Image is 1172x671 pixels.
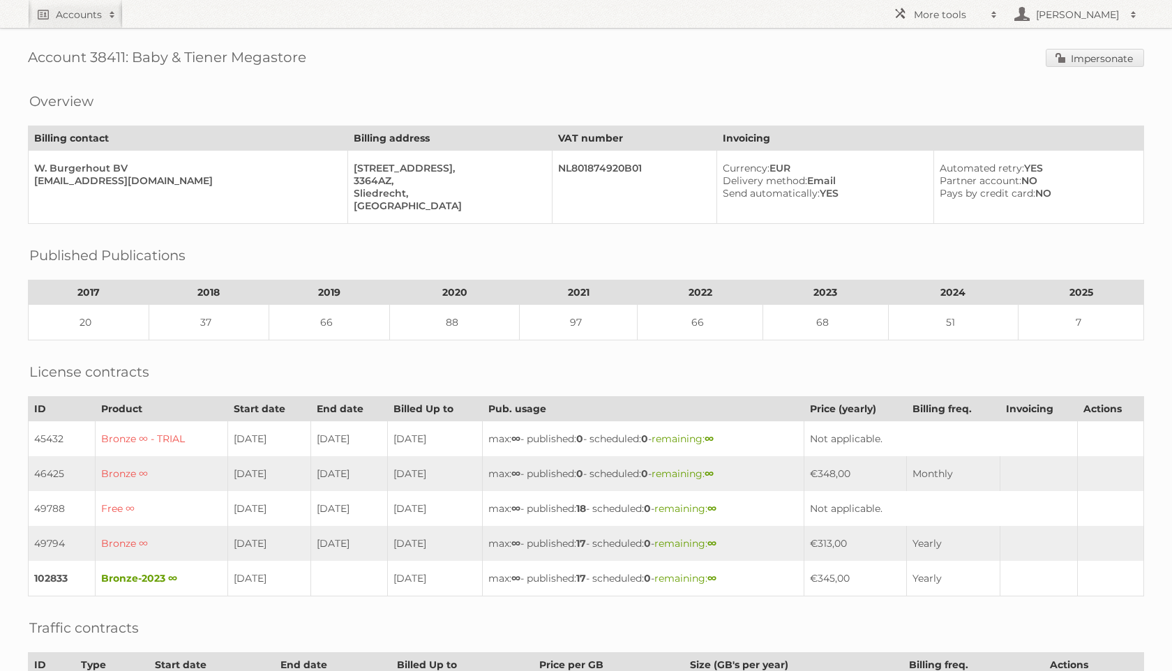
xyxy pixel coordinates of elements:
th: 2022 [638,280,763,305]
strong: ∞ [511,502,520,515]
div: [STREET_ADDRESS], [354,162,541,174]
strong: ∞ [707,502,716,515]
div: Sliedrecht, [354,187,541,199]
strong: ∞ [705,432,714,445]
td: Yearly [907,526,1000,561]
td: [DATE] [227,561,310,596]
th: 2020 [389,280,520,305]
td: [DATE] [388,561,482,596]
div: [GEOGRAPHIC_DATA] [354,199,541,212]
th: 2017 [29,280,149,305]
strong: ∞ [511,537,520,550]
strong: 0 [576,467,583,480]
td: Yearly [907,561,1000,596]
th: Pub. usage [482,397,804,421]
th: Invoicing [1000,397,1077,421]
td: NL801874920B01 [552,151,716,224]
td: [DATE] [388,526,482,561]
strong: ∞ [707,572,716,585]
span: remaining: [652,432,714,445]
strong: 0 [644,502,651,515]
td: Bronze ∞ [95,456,227,491]
td: Bronze ∞ [95,526,227,561]
h2: Overview [29,91,93,112]
td: Not applicable. [804,491,1078,526]
th: 2024 [888,280,1019,305]
strong: 17 [576,572,586,585]
td: €348,00 [804,456,907,491]
td: [DATE] [227,421,310,457]
td: max: - published: - scheduled: - [482,561,804,596]
td: 37 [149,305,269,340]
span: Partner account: [940,174,1021,187]
th: End date [311,397,388,421]
strong: ∞ [707,537,716,550]
strong: 0 [644,572,651,585]
td: 97 [520,305,638,340]
div: YES [723,187,922,199]
th: 2025 [1019,280,1144,305]
div: 3364AZ, [354,174,541,187]
th: Actions [1078,397,1144,421]
h2: More tools [914,8,984,22]
td: max: - published: - scheduled: - [482,491,804,526]
th: Price (yearly) [804,397,907,421]
h2: License contracts [29,361,149,382]
th: 2021 [520,280,638,305]
td: Free ∞ [95,491,227,526]
td: [DATE] [227,491,310,526]
th: Billing address [347,126,552,151]
strong: 17 [576,537,586,550]
th: VAT number [552,126,716,151]
td: Bronze-2023 ∞ [95,561,227,596]
span: Pays by credit card: [940,187,1035,199]
td: max: - published: - scheduled: - [482,526,804,561]
th: ID [29,397,96,421]
span: Delivery method: [723,174,807,187]
td: [DATE] [311,526,388,561]
th: 2018 [149,280,269,305]
strong: ∞ [511,572,520,585]
td: Not applicable. [804,421,1078,457]
h2: [PERSON_NAME] [1032,8,1123,22]
td: [DATE] [311,421,388,457]
strong: 0 [576,432,583,445]
span: remaining: [652,467,714,480]
td: max: - published: - scheduled: - [482,456,804,491]
th: Billed Up to [388,397,482,421]
td: 102833 [29,561,96,596]
span: Currency: [723,162,769,174]
strong: ∞ [511,467,520,480]
td: max: - published: - scheduled: - [482,421,804,457]
th: Billing freq. [907,397,1000,421]
th: Product [95,397,227,421]
th: Start date [227,397,310,421]
td: 49794 [29,526,96,561]
span: remaining: [654,572,716,585]
div: YES [940,162,1132,174]
td: 51 [888,305,1019,340]
h2: Accounts [56,8,102,22]
th: Billing contact [29,126,348,151]
td: €313,00 [804,526,907,561]
td: Bronze ∞ - TRIAL [95,421,227,457]
td: [DATE] [227,526,310,561]
div: Email [723,174,922,187]
th: Invoicing [716,126,1143,151]
td: 20 [29,305,149,340]
td: 7 [1019,305,1144,340]
strong: 0 [644,537,651,550]
td: 46425 [29,456,96,491]
td: Monthly [907,456,1000,491]
strong: 0 [641,467,648,480]
td: 45432 [29,421,96,457]
h2: Published Publications [29,245,186,266]
td: 88 [389,305,520,340]
th: 2019 [269,280,390,305]
td: [DATE] [227,456,310,491]
div: NO [940,187,1132,199]
td: 68 [763,305,889,340]
strong: 0 [641,432,648,445]
strong: ∞ [511,432,520,445]
span: remaining: [654,502,716,515]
